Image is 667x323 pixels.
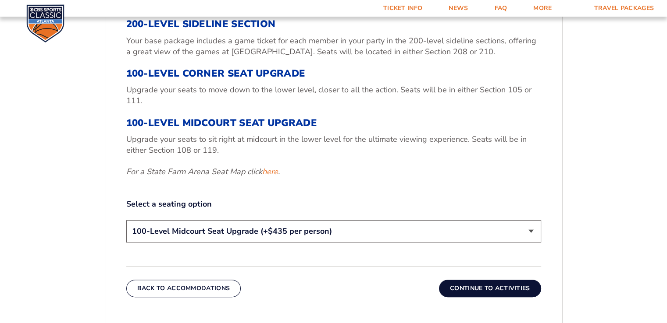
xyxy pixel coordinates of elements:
[126,199,541,210] label: Select a seating option
[126,117,541,129] h3: 100-Level Midcourt Seat Upgrade
[26,4,64,42] img: CBS Sports Classic
[126,35,541,57] p: Your base package includes a game ticket for each member in your party in the 200-level sideline ...
[262,166,278,177] a: here
[126,166,280,177] em: For a State Farm Arena Seat Map click .
[126,84,541,106] p: Upgrade your seats to move down to the lower level, closer to all the action. Seats will be in ei...
[126,68,541,79] h3: 100-Level Corner Seat Upgrade
[126,134,541,156] p: Upgrade your seats to sit right at midcourt in the lower level for the ultimate viewing experienc...
[126,18,541,30] h3: 200-Level Sideline Section
[126,280,241,297] button: Back To Accommodations
[439,280,541,297] button: Continue To Activities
